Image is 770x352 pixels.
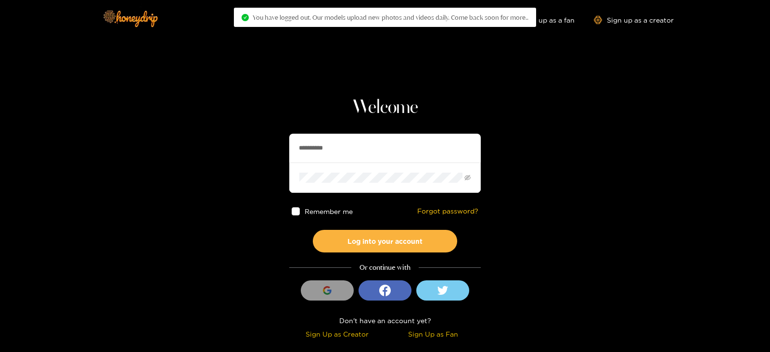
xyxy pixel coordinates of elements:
[253,13,528,21] span: You have logged out. Our models upload new photos and videos daily. Come back soon for more..
[242,14,249,21] span: check-circle
[289,96,481,119] h1: Welcome
[464,175,471,181] span: eye-invisible
[305,208,353,215] span: Remember me
[289,315,481,326] div: Don't have an account yet?
[594,16,674,24] a: Sign up as a creator
[289,262,481,273] div: Or continue with
[417,207,478,215] a: Forgot password?
[292,328,383,339] div: Sign Up as Creator
[387,328,478,339] div: Sign Up as Fan
[509,16,575,24] a: Sign up as a fan
[313,230,457,252] button: Log into your account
